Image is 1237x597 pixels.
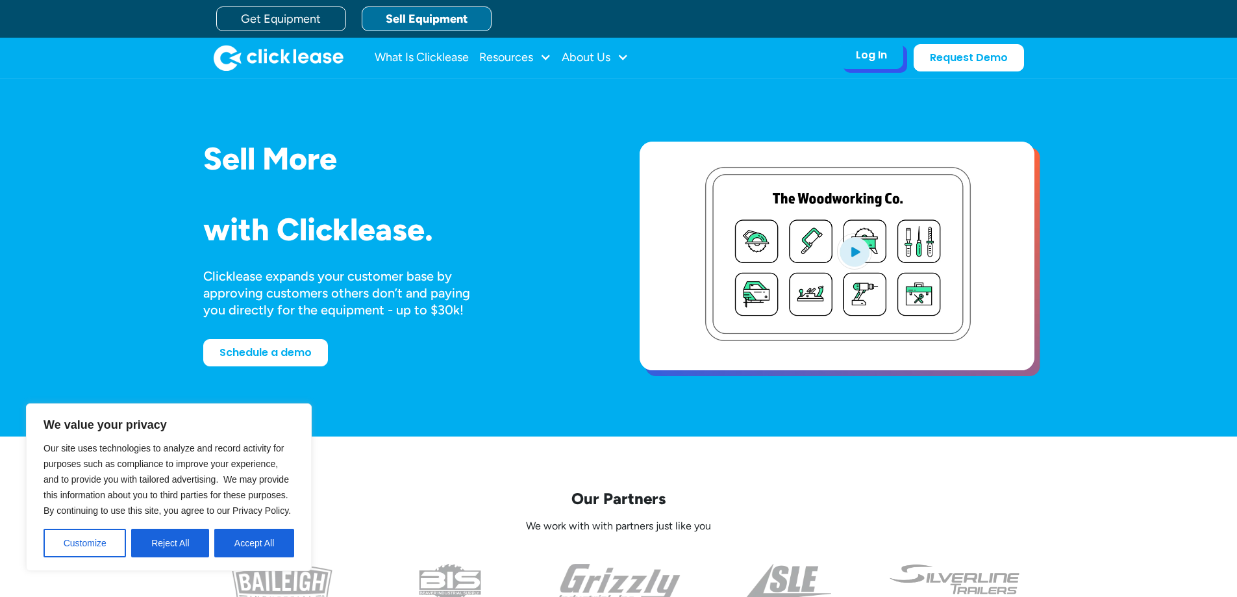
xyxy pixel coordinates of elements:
button: Accept All [214,529,294,557]
div: Clicklease expands your customer base by approving customers others don’t and paying you directly... [203,268,494,318]
p: We value your privacy [44,417,294,433]
a: Request Demo [914,44,1024,71]
div: Resources [479,45,551,71]
button: Customize [44,529,126,557]
button: Reject All [131,529,209,557]
a: Get Equipment [216,6,346,31]
div: We value your privacy [26,403,312,571]
p: Our Partners [203,489,1034,509]
span: Our site uses technologies to analyze and record activity for purposes such as compliance to impr... [44,443,291,516]
a: Schedule a demo [203,339,328,366]
a: home [214,45,344,71]
div: About Us [562,45,629,71]
div: Log In [856,49,887,62]
a: What Is Clicklease [375,45,469,71]
img: Blue play button logo on a light blue circular background [837,233,872,270]
p: We work with with partners just like you [203,520,1034,533]
a: open lightbox [640,142,1034,370]
a: Sell Equipment [362,6,492,31]
h1: with Clicklease. [203,212,598,247]
img: Clicklease logo [214,45,344,71]
h1: Sell More [203,142,598,176]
